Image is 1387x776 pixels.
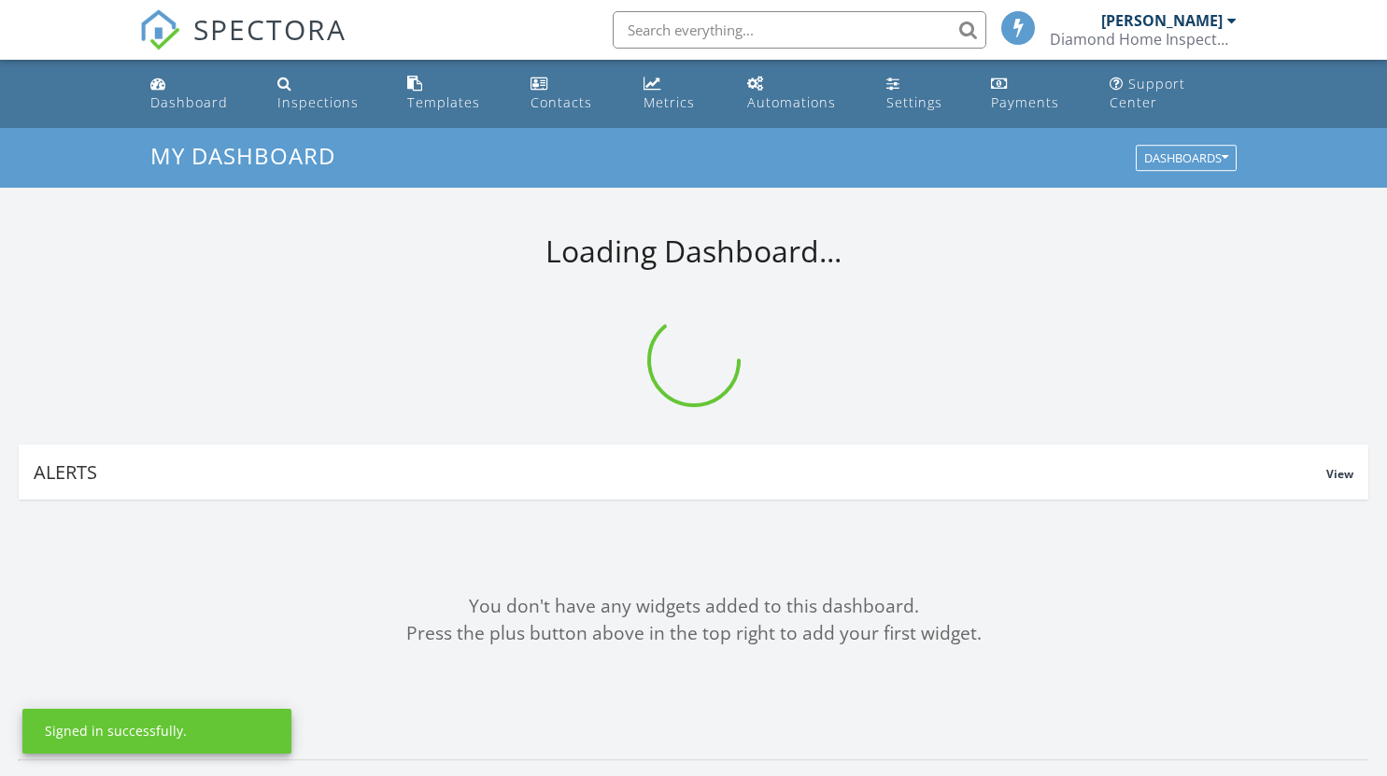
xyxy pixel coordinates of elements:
a: Payments [984,67,1087,120]
a: Settings [879,67,969,120]
div: Press the plus button above in the top right to add your first widget. [19,620,1368,647]
span: My Dashboard [150,140,335,171]
div: [PERSON_NAME] [1101,11,1223,30]
a: Templates [400,67,507,120]
div: Metrics [644,93,695,111]
div: Diamond Home Inspectors [1050,30,1237,49]
a: Dashboard [143,67,255,120]
div: Automations [747,93,836,111]
img: The Best Home Inspection Software - Spectora [139,9,180,50]
a: Metrics [636,67,725,120]
span: View [1326,466,1353,482]
a: Automations (Basic) [740,67,864,120]
div: Templates [407,93,480,111]
div: Inspections [277,93,359,111]
div: Settings [886,93,942,111]
div: Payments [991,93,1059,111]
span: SPECTORA [193,9,347,49]
a: Contacts [523,67,622,120]
a: Support Center [1102,67,1244,120]
a: SPECTORA [139,25,347,64]
div: Dashboards [1144,152,1228,165]
div: Signed in successfully. [45,722,187,741]
div: Dashboard [150,93,228,111]
button: Dashboards [1136,146,1237,172]
input: Search everything... [613,11,986,49]
a: Inspections [270,67,385,120]
div: Support Center [1110,75,1185,111]
div: Alerts [34,459,1326,485]
div: Contacts [531,93,592,111]
div: You don't have any widgets added to this dashboard. [19,593,1368,620]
